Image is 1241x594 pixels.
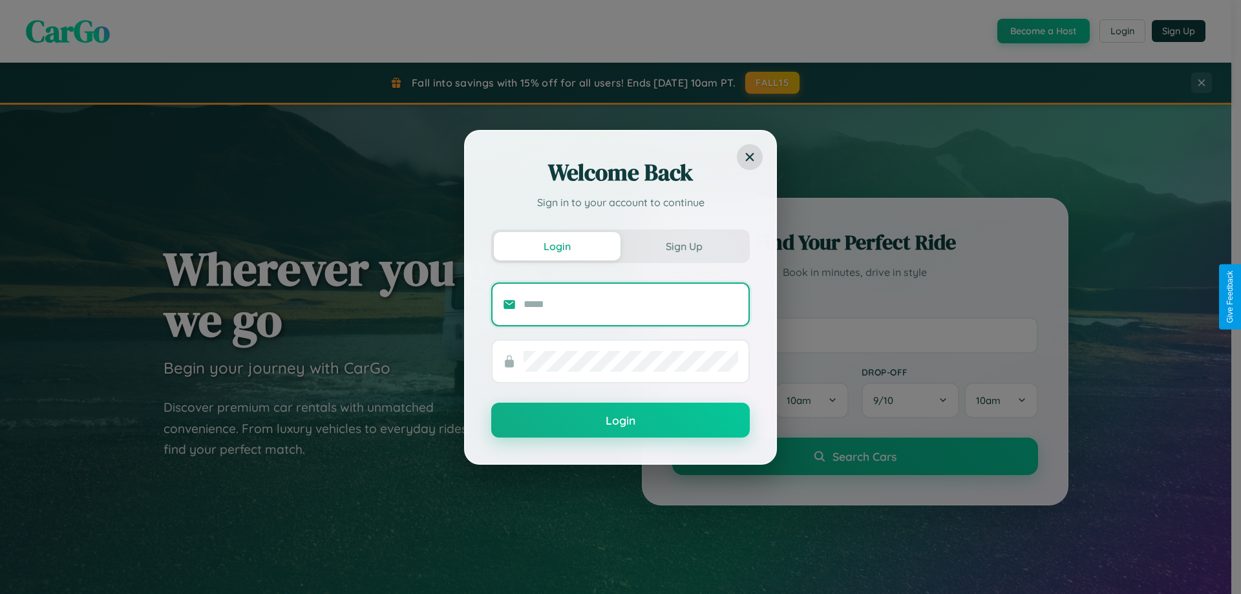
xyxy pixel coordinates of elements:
[1225,271,1235,323] div: Give Feedback
[494,232,620,260] button: Login
[491,403,750,438] button: Login
[620,232,747,260] button: Sign Up
[491,157,750,188] h2: Welcome Back
[491,195,750,210] p: Sign in to your account to continue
